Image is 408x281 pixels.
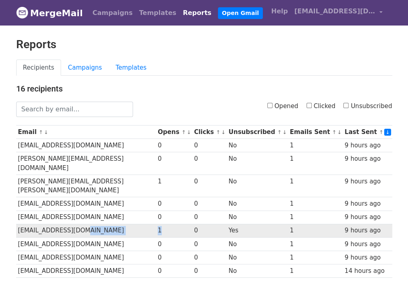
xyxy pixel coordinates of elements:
input: Opened [267,103,273,108]
td: [EMAIL_ADDRESS][DOMAIN_NAME] [16,211,156,224]
td: 0 [192,152,226,175]
td: 1 [156,224,192,237]
a: ↑ [39,129,43,135]
td: 0 [192,197,226,211]
a: Recipients [16,60,61,76]
td: [EMAIL_ADDRESS][DOMAIN_NAME] [16,139,156,152]
td: 1 [288,197,343,211]
td: 1 [288,175,343,197]
a: Open Gmail [218,7,263,19]
td: 0 [156,264,192,277]
a: MergeMail [16,4,83,21]
td: [EMAIL_ADDRESS][DOMAIN_NAME] [16,237,156,251]
th: Email [16,126,156,139]
a: ↓ [187,129,191,135]
td: 0 [156,237,192,251]
td: [EMAIL_ADDRESS][DOMAIN_NAME] [16,224,156,237]
td: [EMAIL_ADDRESS][DOMAIN_NAME] [16,197,156,211]
td: 0 [156,139,192,152]
a: Templates [109,60,153,76]
label: Clicked [307,102,336,111]
span: [EMAIL_ADDRESS][DOMAIN_NAME] [294,6,375,16]
a: ↑ [277,129,282,135]
td: 0 [192,237,226,251]
td: No [226,211,288,224]
td: No [226,251,288,264]
td: 0 [156,152,192,175]
td: 0 [192,251,226,264]
a: [EMAIL_ADDRESS][DOMAIN_NAME] [291,3,386,22]
td: 9 hours ago [342,175,392,197]
th: Clicks [192,126,226,139]
td: 1 [156,175,192,197]
td: 1 [288,139,343,152]
label: Unsubscribed [343,102,392,111]
td: No [226,264,288,277]
a: ↓ [221,129,226,135]
a: Campaigns [89,5,136,21]
a: Templates [136,5,180,21]
a: Help [268,3,291,19]
th: Last Sent [342,126,392,139]
a: ↓ [282,129,287,135]
td: 9 hours ago [342,237,392,251]
td: 9 hours ago [342,197,392,211]
td: No [226,139,288,152]
th: Unsubscribed [226,126,288,139]
a: ↑ [216,129,220,135]
td: No [226,197,288,211]
td: 1 [288,152,343,175]
a: ↑ [332,129,336,135]
a: ↓ [44,129,49,135]
td: 0 [192,175,226,197]
td: 9 hours ago [342,211,392,224]
td: 1 [288,251,343,264]
img: MergeMail logo [16,6,28,19]
td: No [226,152,288,175]
a: ↓ [337,129,342,135]
td: 0 [192,211,226,224]
td: 1 [288,237,343,251]
label: Opened [267,102,298,111]
th: Opens [156,126,192,139]
td: [EMAIL_ADDRESS][DOMAIN_NAME] [16,251,156,264]
td: 9 hours ago [342,224,392,237]
input: Search by email... [16,102,133,117]
td: Yes [226,224,288,237]
h2: Reports [16,38,392,51]
a: ↑ [379,129,383,135]
td: [EMAIL_ADDRESS][DOMAIN_NAME] [16,264,156,277]
td: 0 [192,224,226,237]
input: Clicked [307,103,312,108]
td: 1 [288,224,343,237]
td: 9 hours ago [342,251,392,264]
td: 0 [192,264,226,277]
td: No [226,175,288,197]
h4: 16 recipients [16,84,392,94]
td: [PERSON_NAME][EMAIL_ADDRESS][PERSON_NAME][DOMAIN_NAME] [16,175,156,197]
iframe: Chat Widget [368,242,408,281]
th: Emails Sent [288,126,343,139]
td: 9 hours ago [342,139,392,152]
td: 14 hours ago [342,264,392,277]
input: Unsubscribed [343,103,349,108]
a: ↑ [182,129,186,135]
a: Reports [180,5,215,21]
td: 0 [192,139,226,152]
td: 9 hours ago [342,152,392,175]
td: 1 [288,211,343,224]
td: No [226,237,288,251]
td: 0 [156,211,192,224]
td: 1 [288,264,343,277]
td: 0 [156,197,192,211]
td: 0 [156,251,192,264]
a: Campaigns [61,60,109,76]
td: [PERSON_NAME][EMAIL_ADDRESS][DOMAIN_NAME] [16,152,156,175]
a: ↓ [384,129,391,136]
